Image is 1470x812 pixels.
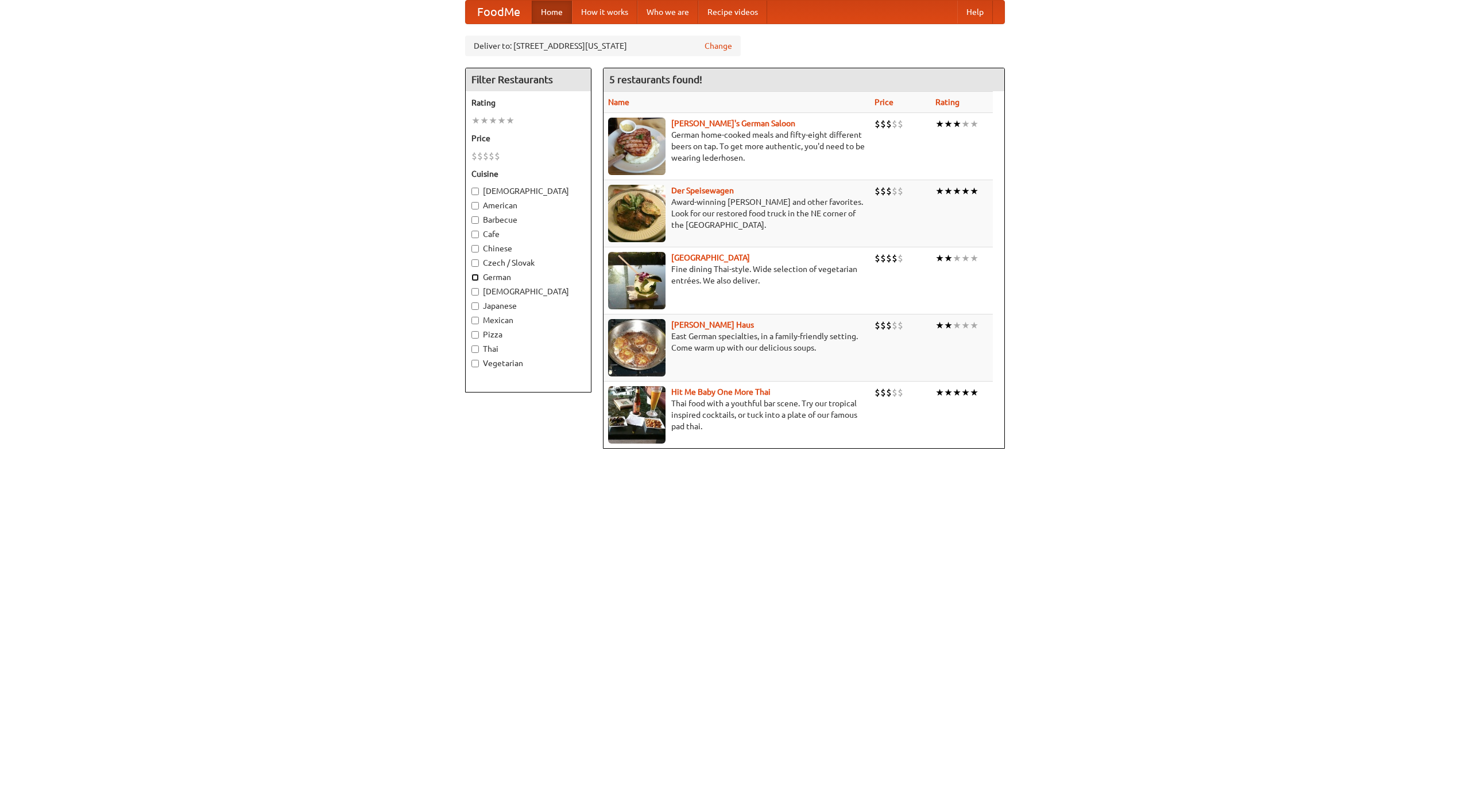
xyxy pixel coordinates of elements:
input: Thai [471,345,479,353]
li: ★ [970,386,978,399]
label: [DEMOGRAPHIC_DATA] [471,185,585,197]
li: ★ [961,252,970,265]
li: $ [875,319,880,332]
li: $ [880,252,886,265]
li: ★ [970,118,978,130]
li: $ [892,319,898,332]
a: Change [705,40,732,52]
li: ★ [961,118,970,130]
li: $ [886,118,892,130]
li: $ [898,252,903,265]
a: [PERSON_NAME]'s German Saloon [671,119,795,128]
a: [PERSON_NAME] Haus [671,320,754,329]
li: ★ [944,386,953,399]
li: ★ [935,319,944,332]
p: Thai food with a youthful bar scene. Try our tropical inspired cocktails, or tuck into a plate of... [608,398,865,432]
p: Fine dining Thai-style. Wide selection of vegetarian entrées. We also deliver. [608,263,865,286]
li: $ [483,150,489,162]
img: speisewagen.jpg [608,185,666,242]
label: Cafe [471,228,585,240]
img: babythai.jpg [608,386,666,444]
li: ★ [944,252,953,265]
a: Hit Me Baby One More Thai [671,387,771,397]
li: ★ [935,252,944,265]
li: $ [875,252,880,265]
a: Name [608,98,629,107]
li: $ [886,252,892,265]
li: ★ [480,114,489,127]
li: ★ [953,319,961,332]
label: Chinese [471,243,585,254]
li: $ [892,386,898,399]
li: $ [875,386,880,399]
li: ★ [953,386,961,399]
input: Pizza [471,331,479,339]
li: ★ [489,114,497,127]
ng-pluralize: 5 restaurants found! [609,74,702,85]
li: ★ [506,114,514,127]
li: $ [898,185,903,197]
h5: Rating [471,97,585,108]
li: ★ [935,118,944,130]
li: ★ [944,319,953,332]
div: Deliver to: [STREET_ADDRESS][US_STATE] [465,36,741,56]
li: ★ [953,118,961,130]
li: ★ [935,185,944,197]
li: ★ [944,118,953,130]
li: ★ [970,185,978,197]
a: FoodMe [466,1,532,24]
label: Vegetarian [471,358,585,369]
li: ★ [961,319,970,332]
a: Who we are [637,1,698,24]
img: esthers.jpg [608,118,666,175]
input: Mexican [471,317,479,324]
a: Price [875,98,893,107]
li: $ [880,386,886,399]
img: satay.jpg [608,252,666,309]
label: Thai [471,343,585,355]
li: ★ [953,252,961,265]
li: $ [892,118,898,130]
input: Czech / Slovak [471,259,479,267]
li: $ [886,185,892,197]
input: American [471,202,479,209]
a: Rating [935,98,960,107]
input: [DEMOGRAPHIC_DATA] [471,188,479,195]
li: ★ [970,252,978,265]
p: East German specialties, in a family-friendly setting. Come warm up with our delicious soups. [608,331,865,353]
input: German [471,274,479,281]
input: Japanese [471,302,479,310]
li: $ [875,185,880,197]
li: $ [886,319,892,332]
li: ★ [944,185,953,197]
input: Vegetarian [471,360,479,367]
a: [GEOGRAPHIC_DATA] [671,253,750,262]
li: $ [886,386,892,399]
input: Chinese [471,245,479,252]
li: $ [880,185,886,197]
li: $ [875,118,880,130]
li: ★ [961,185,970,197]
a: Help [957,1,993,24]
label: American [471,200,585,211]
li: $ [898,319,903,332]
li: ★ [953,185,961,197]
li: $ [471,150,477,162]
li: $ [477,150,483,162]
h5: Price [471,133,585,144]
a: Recipe videos [698,1,767,24]
input: Barbecue [471,216,479,224]
a: Der Speisewagen [671,186,734,195]
img: kohlhaus.jpg [608,319,666,376]
li: $ [898,118,903,130]
li: ★ [935,386,944,399]
input: Cafe [471,231,479,238]
li: ★ [970,319,978,332]
li: ★ [471,114,480,127]
label: Czech / Slovak [471,257,585,269]
h4: Filter Restaurants [466,68,591,91]
a: How it works [572,1,637,24]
